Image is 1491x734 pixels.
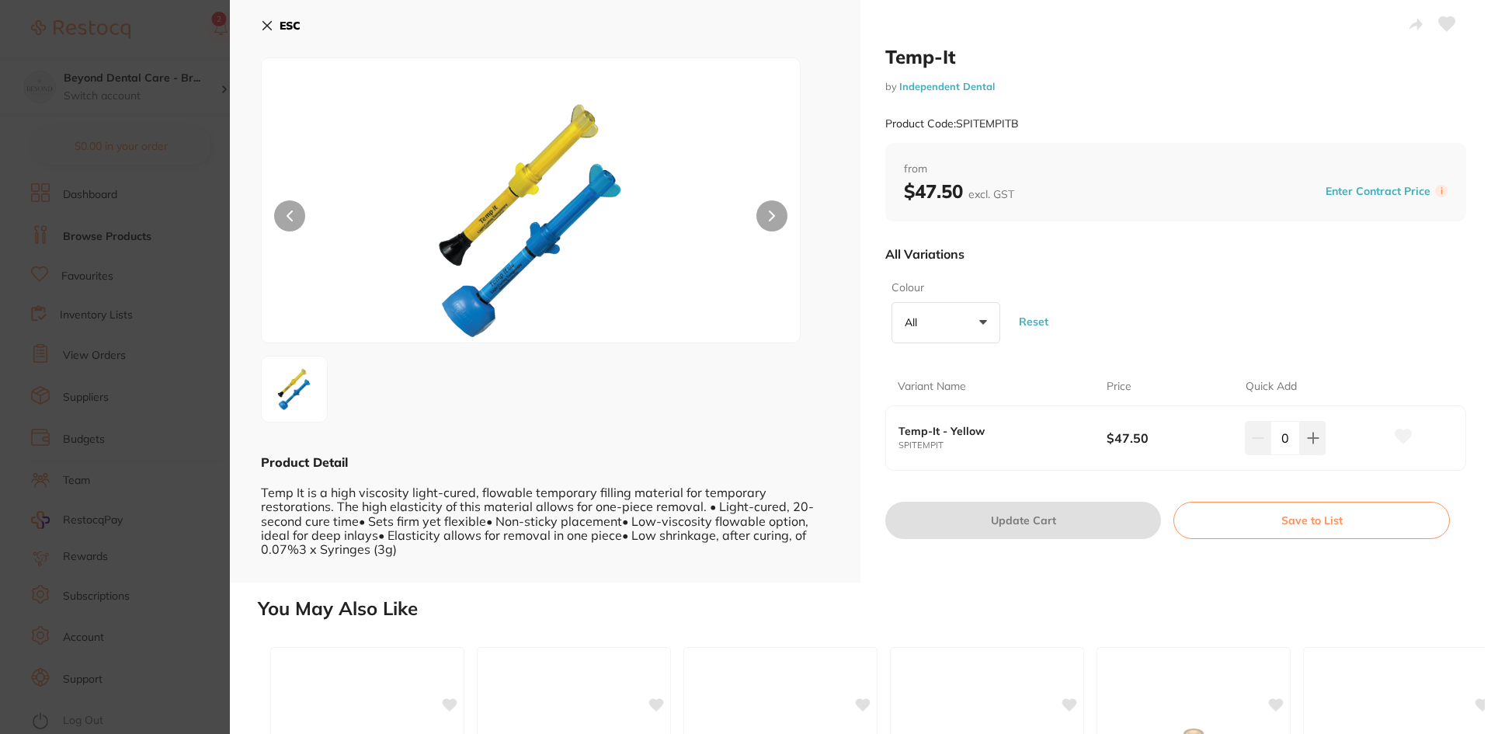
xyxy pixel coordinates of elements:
[898,440,1107,450] small: SPITEMPIT
[885,45,1466,68] h2: Temp-It
[905,315,923,329] p: All
[261,471,829,556] div: Temp It is a high viscosity light-cured, flowable temporary filling material for temporary restor...
[885,502,1161,539] button: Update Cart
[968,187,1014,201] span: excl. GST
[1107,379,1131,395] p: Price
[1014,293,1053,350] button: Reset
[1107,430,1232,447] b: $47.50
[1321,184,1435,199] button: Enter Contract Price
[280,19,301,33] b: ESC
[898,379,966,395] p: Variant Name
[898,425,1086,437] b: Temp-It - Yellow
[899,80,995,92] a: Independent Dental
[261,12,301,39] button: ESC
[1173,502,1450,539] button: Save to List
[1435,185,1448,197] label: i
[1246,379,1297,395] p: Quick Add
[891,302,1000,344] button: All
[258,598,1485,620] h2: You May Also Like
[266,361,322,417] img: PTE5MjA
[261,454,348,470] b: Product Detail
[885,246,964,262] p: All Variations
[370,97,693,343] img: PTE5MjA
[904,162,1448,177] span: from
[885,117,1019,130] small: Product Code: SPITEMPITB
[891,280,996,296] label: Colour
[885,81,1466,92] small: by
[904,179,1014,203] b: $47.50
